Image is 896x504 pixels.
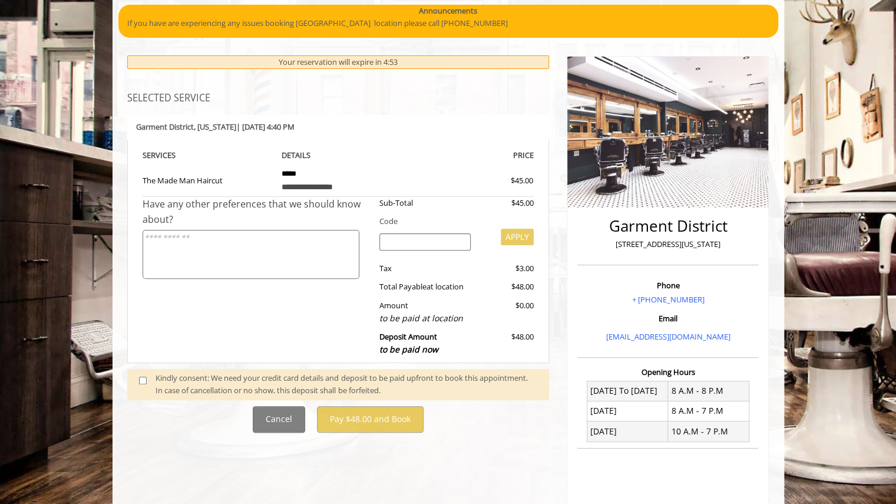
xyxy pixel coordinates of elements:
td: [DATE] [587,401,668,421]
span: S [171,150,176,160]
td: The Made Man Haircut [143,162,273,197]
th: DETAILS [273,149,404,162]
td: 8 A.M - 7 P.M [668,401,749,421]
b: Deposit Amount [379,331,438,355]
div: Have any other preferences that we should know about? [143,197,371,227]
th: PRICE [404,149,534,162]
div: $45.00 [468,174,533,187]
b: Announcements [419,5,477,17]
span: to be paid now [379,344,438,355]
div: Kindly consent: We need your credit card details and deposit to be paid upfront to book this appo... [156,372,537,397]
h3: Email [580,314,755,322]
div: Sub-Total [371,197,480,209]
div: $3.00 [480,262,534,275]
button: Cancel [253,406,305,433]
button: APPLY [501,229,534,245]
h2: Garment District [580,218,755,235]
a: + [PHONE_NUMBER] [632,294,704,305]
h3: Opening Hours [577,368,758,376]
span: , [US_STATE] [194,121,236,132]
div: $0.00 [480,299,534,325]
span: at location [426,281,464,292]
b: Garment District | [DATE] 4:40 PM [136,121,295,132]
a: [EMAIL_ADDRESS][DOMAIN_NAME] [606,331,730,342]
p: If you have are experiencing any issues booking [GEOGRAPHIC_DATA] location please call [PHONE_NUM... [127,17,769,29]
div: $48.00 [480,281,534,293]
div: $48.00 [480,331,534,356]
td: 8 A.M - 8 P.M [668,381,749,401]
div: Amount [371,299,480,325]
td: [DATE] To [DATE] [587,381,668,401]
div: to be paid at location [379,312,471,325]
div: Tax [371,262,480,275]
td: 10 A.M - 7 P.M [668,421,749,442]
div: Your reservation will expire in 4:53 [127,55,550,69]
button: Pay $48.00 and Book [317,406,424,433]
p: [STREET_ADDRESS][US_STATE] [580,238,755,251]
div: Code [371,215,534,228]
h3: Phone [580,281,755,289]
div: $45.00 [480,197,534,209]
div: Total Payable [371,281,480,293]
td: [DATE] [587,421,668,442]
th: SERVICE [143,149,273,162]
h3: SELECTED SERVICE [127,93,550,104]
